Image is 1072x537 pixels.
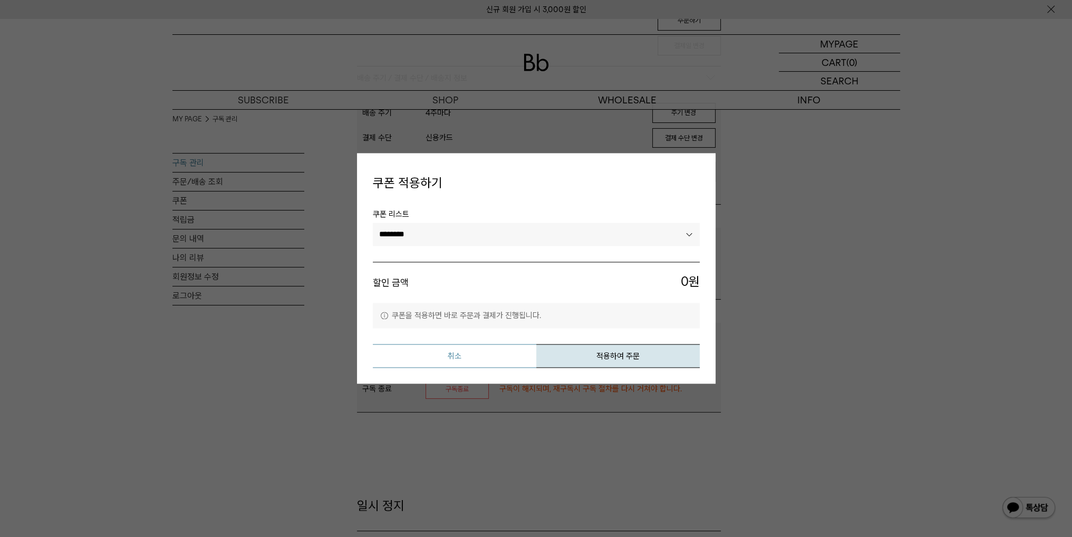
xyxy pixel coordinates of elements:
strong: 할인 금액 [373,277,409,288]
span: 원 [536,273,700,293]
button: 적용하여 주문 [536,344,700,368]
span: 쿠폰 리스트 [373,208,700,223]
span: 0 [681,273,689,291]
button: 취소 [373,344,536,368]
h4: 쿠폰 적용하기 [373,169,700,197]
p: 쿠폰을 적용하면 바로 주문과 결제가 진행됩니다. [373,303,700,329]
